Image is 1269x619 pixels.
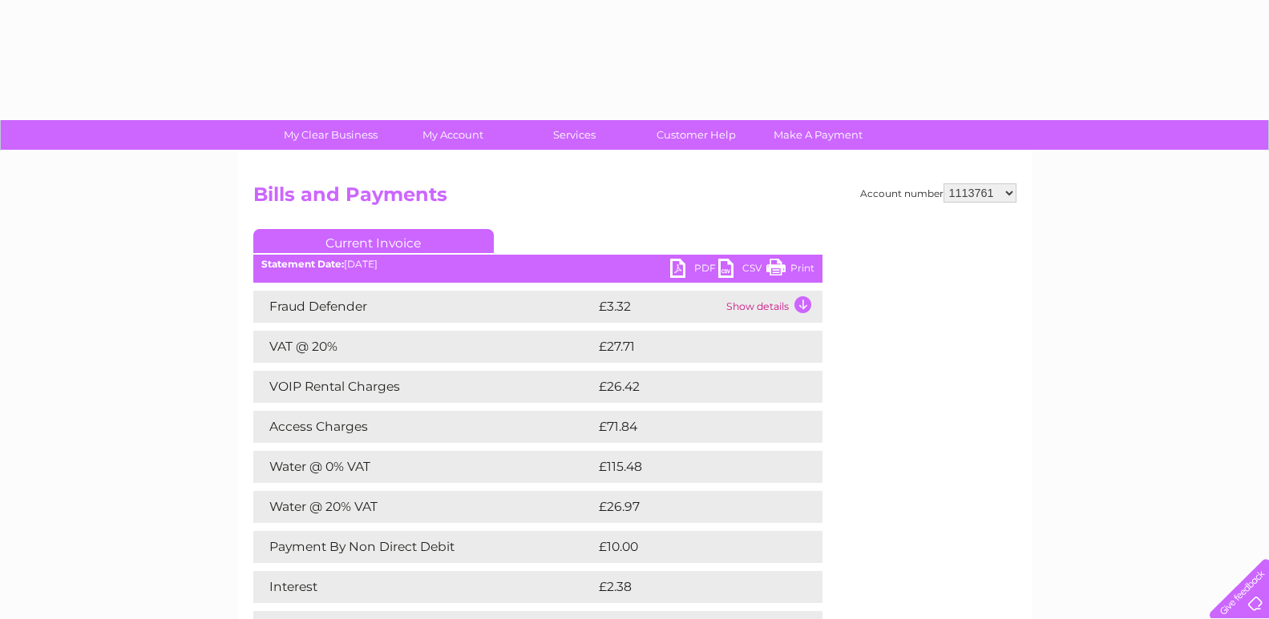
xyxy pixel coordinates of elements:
[253,291,595,323] td: Fraud Defender
[508,120,641,150] a: Services
[253,531,595,563] td: Payment By Non Direct Debit
[595,491,790,523] td: £26.97
[253,491,595,523] td: Water @ 20% VAT
[595,371,790,403] td: £26.42
[253,571,595,603] td: Interest
[766,259,814,282] a: Print
[253,183,1016,214] h2: Bills and Payments
[752,120,884,150] a: Make A Payment
[253,229,494,253] a: Current Invoice
[253,371,595,403] td: VOIP Rental Charges
[595,451,792,483] td: £115.48
[595,531,790,563] td: £10.00
[595,331,787,363] td: £27.71
[386,120,519,150] a: My Account
[670,259,718,282] a: PDF
[860,183,1016,203] div: Account number
[722,291,822,323] td: Show details
[253,411,595,443] td: Access Charges
[253,331,595,363] td: VAT @ 20%
[253,259,822,270] div: [DATE]
[261,258,344,270] b: Statement Date:
[253,451,595,483] td: Water @ 0% VAT
[265,120,397,150] a: My Clear Business
[630,120,762,150] a: Customer Help
[595,571,785,603] td: £2.38
[595,411,789,443] td: £71.84
[718,259,766,282] a: CSV
[595,291,722,323] td: £3.32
